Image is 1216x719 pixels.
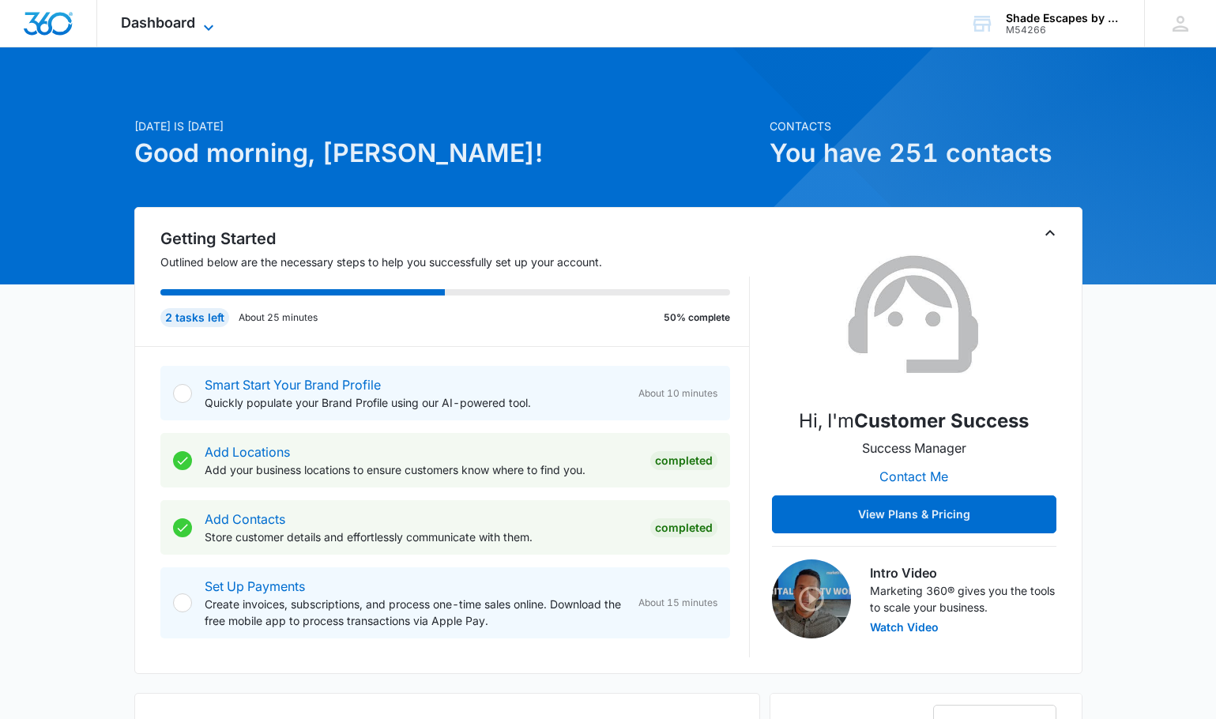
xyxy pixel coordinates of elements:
[664,311,730,325] p: 50% complete
[638,596,717,610] span: About 15 minutes
[205,377,381,393] a: Smart Start Your Brand Profile
[205,444,290,460] a: Add Locations
[160,308,229,327] div: 2 tasks left
[205,596,626,629] p: Create invoices, subscriptions, and process one-time sales online. Download the free mobile app t...
[864,457,964,495] button: Contact Me
[239,311,318,325] p: About 25 minutes
[799,407,1029,435] p: Hi, I'm
[205,578,305,594] a: Set Up Payments
[870,582,1056,615] p: Marketing 360® gives you the tools to scale your business.
[835,236,993,394] img: Customer Success
[1006,24,1121,36] div: account id
[205,529,638,545] p: Store customer details and effortlessly communicate with them.
[772,559,851,638] img: Intro Video
[1006,12,1121,24] div: account name
[205,461,638,478] p: Add your business locations to ensure customers know where to find you.
[770,118,1082,134] p: Contacts
[1041,224,1060,243] button: Toggle Collapse
[134,134,760,172] h1: Good morning, [PERSON_NAME]!
[205,394,626,411] p: Quickly populate your Brand Profile using our AI-powered tool.
[862,439,966,457] p: Success Manager
[134,118,760,134] p: [DATE] is [DATE]
[650,451,717,470] div: Completed
[770,134,1082,172] h1: You have 251 contacts
[121,14,195,31] span: Dashboard
[870,622,939,633] button: Watch Video
[638,386,717,401] span: About 10 minutes
[205,511,285,527] a: Add Contacts
[854,409,1029,432] strong: Customer Success
[160,227,750,250] h2: Getting Started
[870,563,1056,582] h3: Intro Video
[772,495,1056,533] button: View Plans & Pricing
[160,254,750,270] p: Outlined below are the necessary steps to help you successfully set up your account.
[650,518,717,537] div: Completed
